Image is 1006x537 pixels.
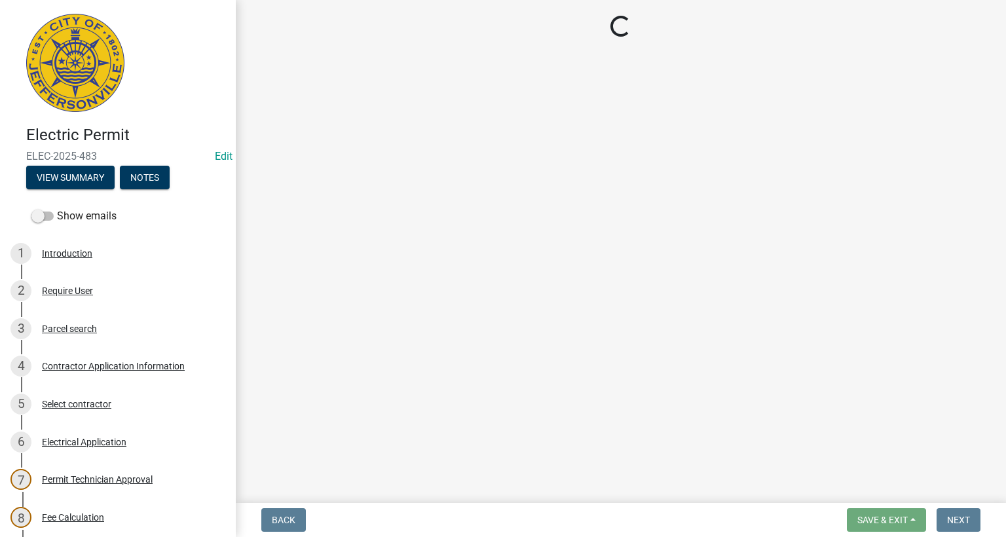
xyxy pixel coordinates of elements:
div: Permit Technician Approval [42,475,153,484]
div: 1 [10,243,31,264]
div: Fee Calculation [42,513,104,522]
button: Notes [120,166,170,189]
span: Save & Exit [857,515,908,525]
button: Back [261,508,306,532]
div: Parcel search [42,324,97,333]
div: 3 [10,318,31,339]
h4: Electric Permit [26,126,225,145]
span: Next [947,515,970,525]
span: ELEC-2025-483 [26,150,210,162]
button: Next [937,508,980,532]
div: 5 [10,394,31,415]
wm-modal-confirm: Notes [120,173,170,183]
div: Introduction [42,249,92,258]
button: Save & Exit [847,508,926,532]
div: Select contractor [42,399,111,409]
button: View Summary [26,166,115,189]
div: 6 [10,432,31,453]
a: Edit [215,150,233,162]
div: 2 [10,280,31,301]
wm-modal-confirm: Summary [26,173,115,183]
span: Back [272,515,295,525]
img: City of Jeffersonville, Indiana [26,14,124,112]
div: 4 [10,356,31,377]
div: 7 [10,469,31,490]
div: 8 [10,507,31,528]
wm-modal-confirm: Edit Application Number [215,150,233,162]
div: Electrical Application [42,437,126,447]
div: Require User [42,286,93,295]
div: Contractor Application Information [42,361,185,371]
label: Show emails [31,208,117,224]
